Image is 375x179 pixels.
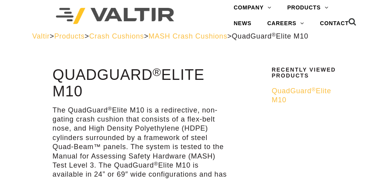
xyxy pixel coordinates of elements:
div: > > > > [32,32,343,41]
a: QuadGuard®Elite M10 [272,87,338,105]
a: Crash Cushions [89,32,144,40]
a: CAREERS [259,16,312,31]
sup: ® [154,161,158,167]
h1: QuadGuard Elite M10 [52,67,228,100]
img: Valtir [56,8,174,24]
a: Products [54,32,85,40]
a: NEWS [226,16,259,31]
a: Valtir [32,32,50,40]
sup: ® [108,106,112,112]
span: QuadGuard Elite M10 [272,87,331,104]
sup: ® [272,32,276,38]
h2: Recently Viewed Products [272,67,338,79]
a: CONTACT [312,16,356,31]
span: QuadGuard Elite M10 [232,32,308,40]
a: MASH Crash Cushions [149,32,227,40]
sup: ® [312,87,316,92]
sup: ® [153,66,162,78]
